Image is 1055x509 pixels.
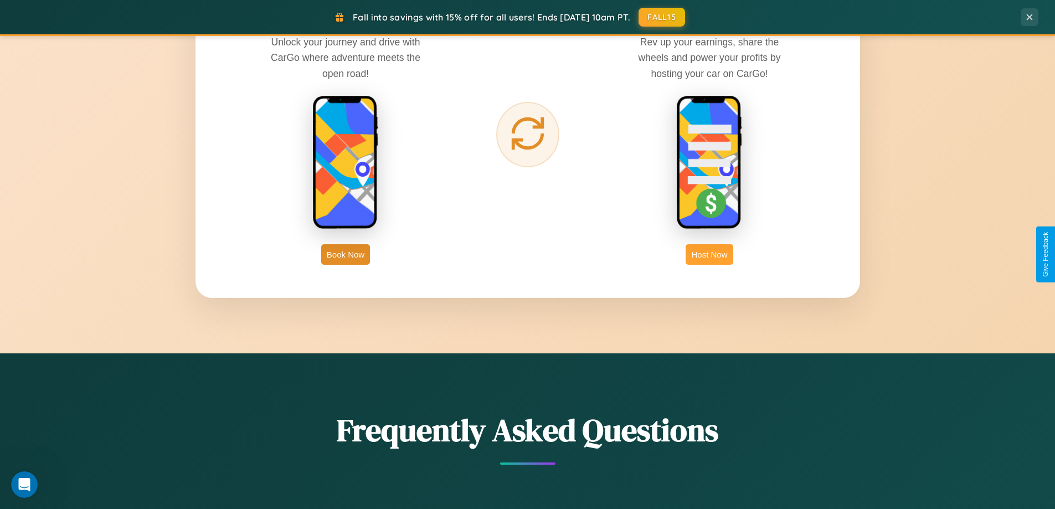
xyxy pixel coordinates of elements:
img: host phone [676,95,743,230]
iframe: Intercom live chat [11,471,38,498]
button: FALL15 [639,8,685,27]
img: rent phone [312,95,379,230]
div: Give Feedback [1042,232,1049,277]
button: Book Now [321,244,370,265]
button: Host Now [686,244,733,265]
p: Rev up your earnings, share the wheels and power your profits by hosting your car on CarGo! [626,34,792,81]
p: Unlock your journey and drive with CarGo where adventure meets the open road! [263,34,429,81]
span: Fall into savings with 15% off for all users! Ends [DATE] 10am PT. [353,12,630,23]
h2: Frequently Asked Questions [195,409,860,451]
